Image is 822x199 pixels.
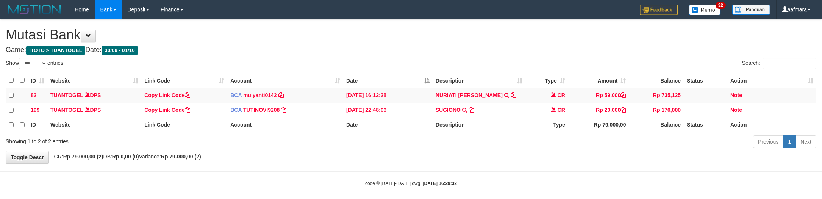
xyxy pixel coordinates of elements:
[436,107,461,113] a: SUGIONO
[568,73,629,88] th: Amount: activate to sort column ascending
[278,92,284,98] a: Copy mulyanti0142 to clipboard
[753,135,783,148] a: Previous
[6,135,337,145] div: Showing 1 to 2 of 2 entries
[144,107,190,113] a: Copy Link Code
[365,181,457,186] small: code © [DATE]-[DATE] dwg |
[63,154,103,160] strong: Rp 79.000,00 (2)
[343,88,433,103] td: [DATE] 16:12:28
[6,4,63,15] img: MOTION_logo.png
[47,118,141,132] th: Website
[730,92,742,98] a: Note
[716,2,726,9] span: 32
[568,103,629,118] td: Rp 20,000
[689,5,721,15] img: Button%20Memo.svg
[629,103,684,118] td: Rp 170,000
[727,118,816,132] th: Action
[6,27,816,42] h1: Mutasi Bank
[423,181,457,186] strong: [DATE] 16:29:32
[6,58,63,69] label: Show entries
[28,73,47,88] th: ID: activate to sort column ascending
[31,92,37,98] span: 82
[19,58,47,69] select: Showentries
[227,118,343,132] th: Account
[243,107,280,113] a: TUTINOVI9208
[31,107,39,113] span: 199
[732,5,770,15] img: panduan.png
[343,118,433,132] th: Date
[433,118,525,132] th: Description
[343,103,433,118] td: [DATE] 22:48:06
[511,92,516,98] a: Copy NURIATI GANS to clipboard
[6,151,49,164] a: Toggle Descr
[763,58,816,69] input: Search:
[620,107,626,113] a: Copy Rp 20,000 to clipboard
[230,107,242,113] span: BCA
[568,118,629,132] th: Rp 79.000,00
[629,118,684,132] th: Balance
[568,88,629,103] td: Rp 59,000
[640,5,678,15] img: Feedback.jpg
[558,92,565,98] span: CR
[795,135,816,148] a: Next
[144,92,190,98] a: Copy Link Code
[684,73,727,88] th: Status
[6,46,816,54] h4: Game: Date:
[112,154,139,160] strong: Rp 0,00 (0)
[50,154,201,160] span: CR: DB: Variance:
[730,107,742,113] a: Note
[343,73,433,88] th: Date: activate to sort column descending
[47,88,141,103] td: DPS
[50,107,83,113] a: TUANTOGEL
[141,73,227,88] th: Link Code: activate to sort column ascending
[684,118,727,132] th: Status
[525,73,568,88] th: Type: activate to sort column ascending
[47,103,141,118] td: DPS
[620,92,626,98] a: Copy Rp 59,000 to clipboard
[742,58,816,69] label: Search:
[50,92,83,98] a: TUANTOGEL
[281,107,286,113] a: Copy TUTINOVI9208 to clipboard
[727,73,816,88] th: Action: activate to sort column ascending
[436,92,503,98] a: NURIATI [PERSON_NAME]
[47,73,141,88] th: Website: activate to sort column ascending
[141,118,227,132] th: Link Code
[783,135,796,148] a: 1
[525,118,568,132] th: Type
[28,118,47,132] th: ID
[227,73,343,88] th: Account: activate to sort column ascending
[230,92,242,98] span: BCA
[26,46,85,55] span: ITOTO > TUANTOGEL
[102,46,138,55] span: 30/09 - 01/10
[433,73,525,88] th: Description: activate to sort column ascending
[629,73,684,88] th: Balance
[558,107,565,113] span: CR
[469,107,474,113] a: Copy SUGIONO to clipboard
[161,154,201,160] strong: Rp 79.000,00 (2)
[629,88,684,103] td: Rp 735,125
[243,92,277,98] a: mulyanti0142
